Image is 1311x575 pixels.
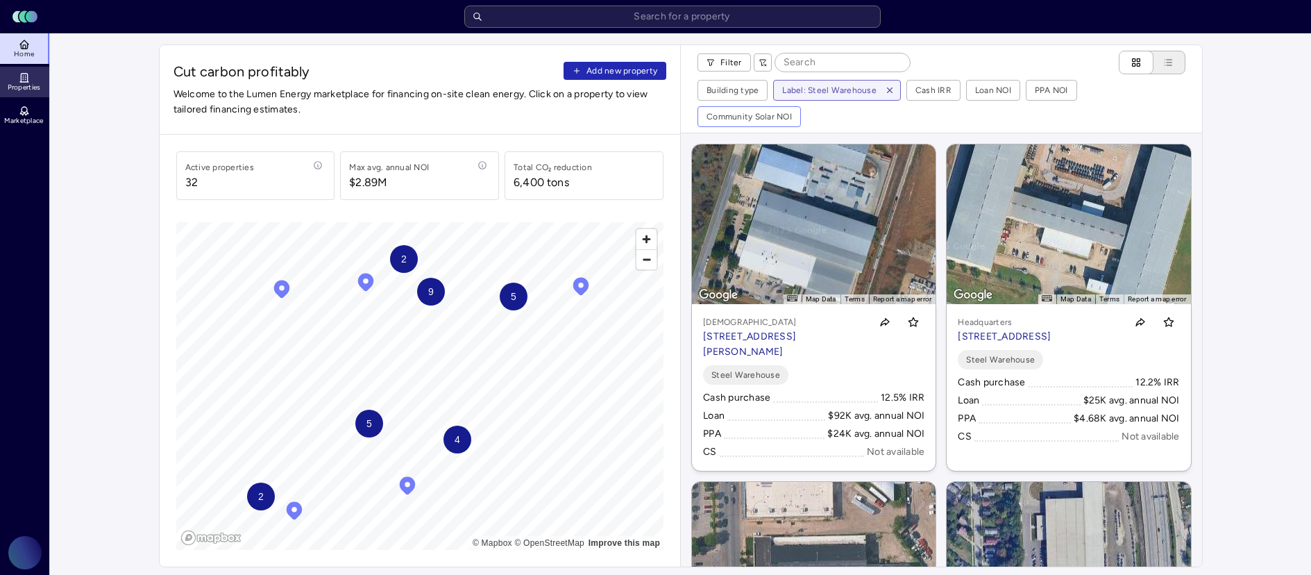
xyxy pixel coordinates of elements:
div: Loan [958,393,979,408]
div: Map marker [284,500,305,525]
div: 12.5% IRR [881,390,924,406]
span: Steel Warehouse [711,368,780,382]
button: Cash IRR [907,81,960,100]
button: Add new property [564,62,666,80]
div: Total CO₂ reduction [514,160,592,174]
button: Toggle favorite [1158,311,1180,333]
div: Building type [707,83,759,97]
button: Zoom in [636,229,657,249]
span: Cut carbon profitably [174,62,559,81]
div: Map marker [355,410,383,437]
button: Label: Steel Warehouse [774,81,879,100]
span: 5 [366,416,371,431]
a: Mapbox [473,538,512,548]
canvas: Map [176,222,664,550]
span: Steel Warehouse [966,353,1035,367]
a: MapHeadquarters[STREET_ADDRESS]Toggle favoriteSteel WarehouseCash purchase12.2% IRRLoan$25K avg. ... [947,144,1190,471]
div: Map marker [247,483,275,510]
div: PPA [958,411,976,426]
div: Map marker [397,475,418,500]
span: 5 [510,289,516,304]
span: $2.89M [349,174,429,191]
div: Map marker [355,272,376,297]
span: 2 [400,251,406,267]
input: Search [775,53,910,72]
button: Community Solar NOI [698,107,800,126]
span: Zoom out [636,250,657,269]
span: 9 [428,284,433,299]
div: Map marker [500,283,527,310]
div: Map marker [271,278,292,303]
button: Building type [698,81,767,100]
div: Loan [703,408,725,424]
div: Map marker [417,278,445,306]
div: 12.2% IRR [1135,375,1179,390]
div: $25K avg. annual NOI [1083,393,1180,408]
span: Marketplace [4,117,43,125]
div: Community Solar NOI [707,110,792,124]
div: $92K avg. annual NOI [828,408,924,424]
div: CS [958,429,972,444]
div: Not available [867,444,924,460]
a: OpenStreetMap [514,538,584,548]
button: Zoom out [636,249,657,269]
div: Label: Steel Warehouse [782,83,877,97]
div: Max avg. annual NOI [349,160,429,174]
div: PPA NOI [1035,83,1068,97]
div: Map marker [570,276,591,301]
a: Map feedback [589,538,660,548]
div: $24K avg. annual NOI [827,426,924,442]
div: Loan NOI [975,83,1011,97]
button: Cards view [1119,51,1153,74]
button: Loan NOI [967,81,1020,100]
div: Map marker [390,245,418,273]
div: 6,400 tons [514,174,569,191]
span: Add new property [586,64,657,78]
p: [DEMOGRAPHIC_DATA] [703,315,865,329]
div: Cash IRR [915,83,951,97]
div: Not available [1122,429,1179,444]
p: Headquarters [958,315,1051,329]
a: Map[DEMOGRAPHIC_DATA][STREET_ADDRESS][PERSON_NAME]Toggle favoriteSteel WarehouseCash purchase12.5... [692,144,936,471]
div: Active properties [185,160,254,174]
input: Search for a property [464,6,881,28]
p: [STREET_ADDRESS][PERSON_NAME] [703,329,865,360]
span: Home [14,50,34,58]
div: Map marker [443,426,471,453]
a: Mapbox logo [180,530,242,546]
span: Properties [8,83,41,92]
div: CS [703,444,717,460]
span: 32 [185,174,254,191]
span: Filter [720,56,742,69]
span: Welcome to the Lumen Energy marketplace for financing on-site clean energy. Click on a property t... [174,87,667,117]
p: [STREET_ADDRESS] [958,329,1051,344]
span: 4 [454,432,459,447]
button: List view [1140,51,1185,74]
span: 2 [257,489,263,504]
div: Cash purchase [703,390,770,406]
div: $4.68K avg. annual NOI [1074,411,1180,426]
div: PPA [703,426,721,442]
div: Cash purchase [958,375,1025,390]
button: PPA NOI [1026,81,1076,100]
button: Toggle favorite [902,311,924,333]
button: Filter [697,53,751,72]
